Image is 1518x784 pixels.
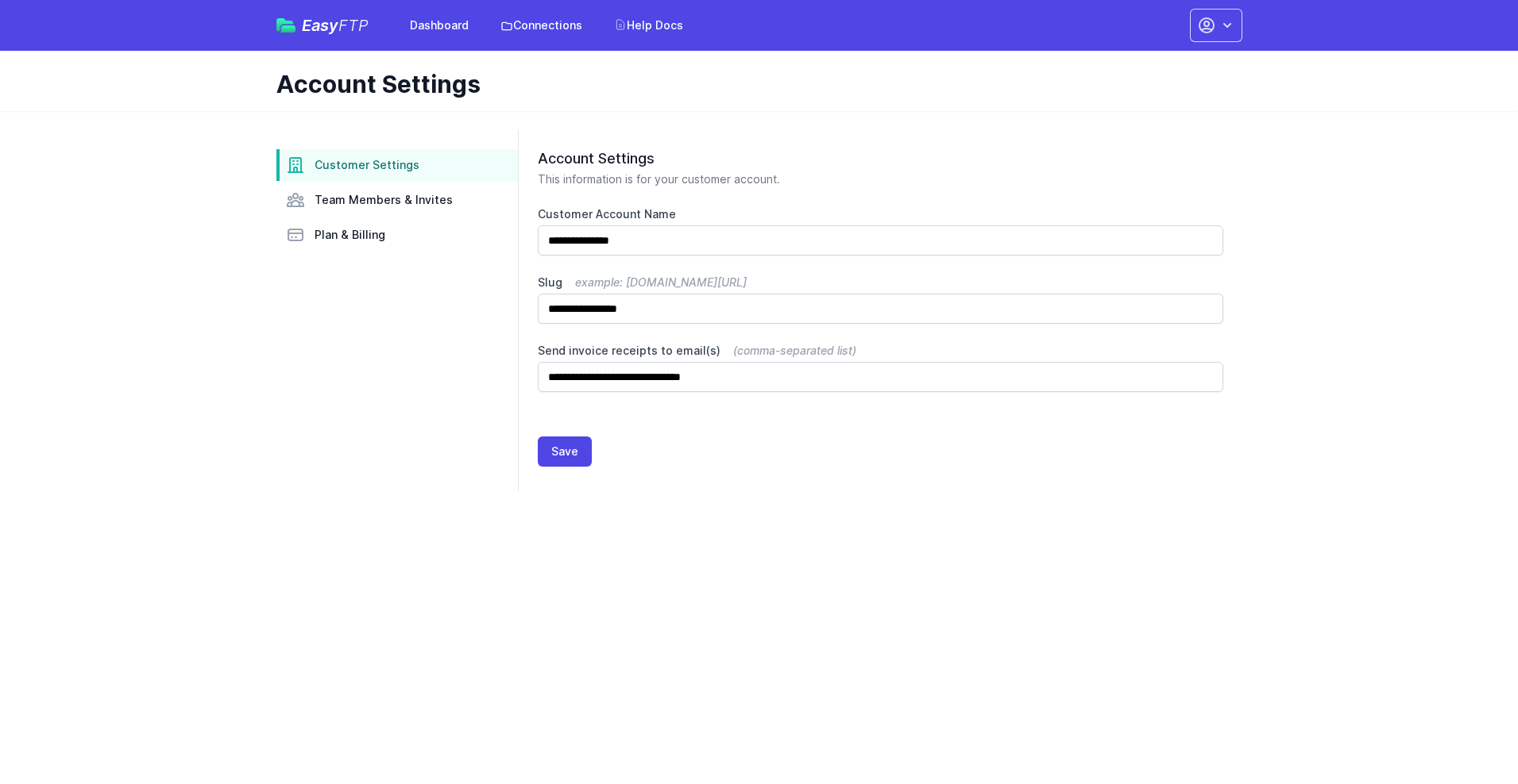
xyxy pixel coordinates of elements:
span: Team Members & Invites [315,192,453,208]
a: Dashboard [400,11,478,40]
span: Easy [302,17,369,33]
span: example: [DOMAIN_NAME][URL] [575,275,747,289]
a: Plan & Billing [276,219,518,251]
a: Customer Settings [276,149,518,181]
span: Customer Settings [315,157,419,173]
img: easyftp_logo.png [276,18,295,33]
a: Connections [491,11,592,40]
button: Save [538,436,592,467]
a: EasyFTP [276,17,369,33]
span: Plan & Billing [315,227,385,243]
a: Team Members & Invites [276,184,518,216]
p: This information is for your customer account. [538,171,1223,187]
h2: Account Settings [538,149,1223,168]
label: Slug [538,275,1223,290]
span: (comma-separated list) [733,344,856,357]
a: Help Docs [604,11,693,40]
label: Customer Account Name [538,206,1223,222]
span: FTP [338,16,369,35]
label: Send invoice receipts to email(s) [538,343,1223,359]
h1: Account Settings [276,70,1230,98]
